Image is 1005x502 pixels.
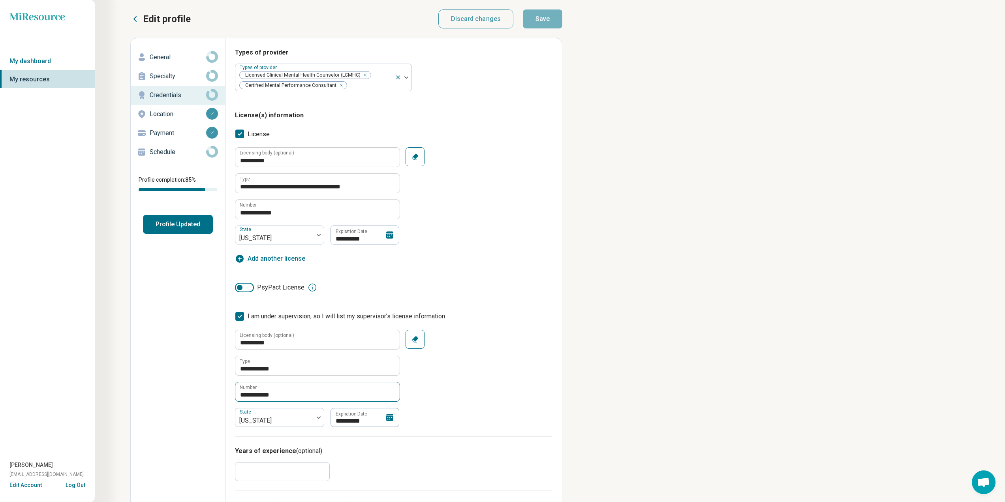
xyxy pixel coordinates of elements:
button: Edit Account [9,481,42,489]
a: Open chat [972,470,996,494]
p: Schedule [150,147,206,157]
label: State [240,409,253,415]
a: Credentials [131,86,225,105]
div: Profile completion: [131,171,225,196]
p: Edit profile [143,13,191,25]
p: Payment [150,128,206,138]
label: Licensing body (optional) [240,150,294,155]
div: Profile completion [139,188,217,191]
span: 85 % [185,177,196,183]
span: [PERSON_NAME] [9,461,53,469]
a: Location [131,105,225,124]
p: Specialty [150,71,206,81]
a: General [131,48,225,67]
span: [EMAIL_ADDRESS][DOMAIN_NAME] [9,471,84,478]
input: credential.licenses.0.name [235,174,400,193]
label: PsyPact License [235,283,304,292]
label: Type [240,177,250,181]
span: License [248,130,270,139]
label: Type [240,359,250,364]
h3: Years of experience [235,446,552,456]
p: Credentials [150,90,206,100]
input: credential.supervisorLicense.0.name [235,356,400,375]
span: I am under supervision, so I will list my supervisor’s license information [248,312,445,320]
label: Number [240,203,257,207]
label: Number [240,385,257,390]
button: Add another license [235,254,305,263]
button: Profile Updated [143,215,213,234]
h3: License(s) information [235,111,552,120]
label: State [240,227,253,233]
button: Discard changes [438,9,514,28]
a: Specialty [131,67,225,86]
a: Payment [131,124,225,143]
button: Log Out [66,481,85,487]
span: Add another license [248,254,305,263]
span: (optional) [296,447,322,455]
span: Licensed Clinical Mental Health Counselor (LCMHC) [240,71,363,79]
label: Types of provider [240,65,278,70]
button: Edit profile [130,13,191,25]
label: Licensing body (optional) [240,333,294,338]
button: Save [523,9,562,28]
p: General [150,53,206,62]
a: Schedule [131,143,225,162]
p: Location [150,109,206,119]
span: Certified Mental Performance Consultant [240,82,339,89]
h3: Types of provider [235,48,552,57]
